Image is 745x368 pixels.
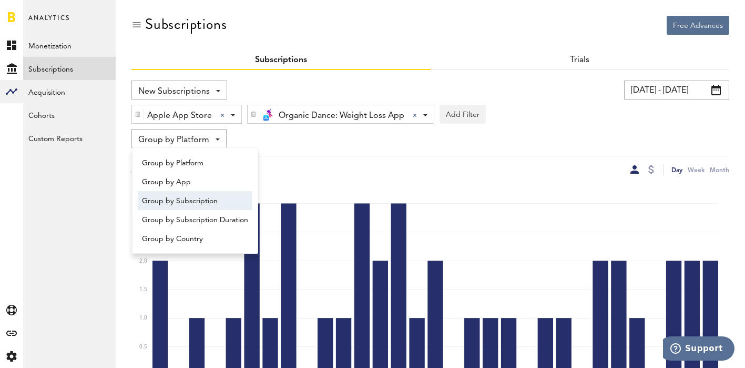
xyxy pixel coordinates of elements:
div: Delete [132,105,144,123]
a: Trials [570,56,589,64]
a: Group by Subscription Duration [138,210,252,229]
text: 1.5 [139,287,147,292]
span: Group by Country [142,230,248,248]
div: Subscriptions [145,16,227,33]
span: Group by Subscription Duration [142,211,248,229]
div: Clear [413,113,417,117]
img: 100x100bb.jpg [263,108,276,121]
span: Organic Dance: Weight Loss App [279,107,404,125]
a: Subscriptions [255,56,307,64]
img: trash_awesome_blue.svg [135,111,141,118]
iframe: Opens a widget where you can find more information [663,336,734,363]
img: trash_awesome_blue.svg [250,111,257,118]
span: Group by App [142,173,248,191]
a: Monetization [23,34,116,57]
span: Group by Platform [138,131,209,149]
a: Custom Reports [23,126,116,150]
span: New Subscriptions [138,83,210,101]
a: Subscriptions [23,57,116,80]
text: 1.0 [139,315,147,321]
div: Week [688,164,705,175]
a: Group by App [138,172,252,191]
button: Add Filter [440,105,486,124]
span: Analytics [28,12,70,34]
div: Delete [248,105,259,123]
span: Apple App Store [147,107,212,125]
div: Month [710,164,729,175]
a: Group by Platform [138,153,252,172]
img: 21.png [263,115,269,121]
div: Day [671,164,682,175]
a: Group by Subscription [138,191,252,210]
a: Cohorts [23,103,116,126]
a: Acquisition [23,80,116,103]
a: Group by Country [138,229,252,248]
div: Clear [220,113,224,117]
button: Free Advances [667,16,729,35]
span: Group by Platform [142,154,248,172]
span: Group by Subscription [142,192,248,210]
text: 0.5 [139,344,147,350]
text: 2.0 [139,258,147,264]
